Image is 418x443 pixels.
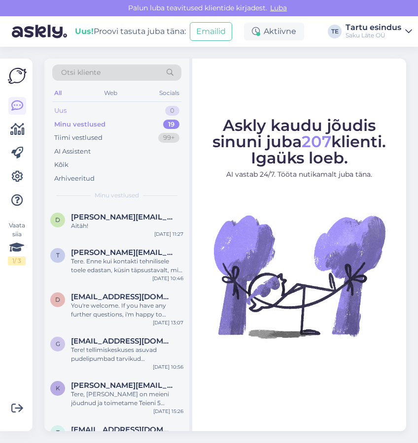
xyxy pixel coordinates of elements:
[8,66,27,85] img: Askly Logo
[8,256,26,265] div: 1 / 3
[152,275,183,282] div: [DATE] 10:46
[56,429,60,436] span: t
[71,390,183,408] div: Tere, [PERSON_NAME] on meieni jõudnud ja toimetame Teieni 5 veepudelit homse päeva jooksul. Parim...
[56,384,60,392] span: k
[302,132,331,151] span: 207
[54,133,103,143] div: Tiimi vestlused
[102,87,119,99] div: Web
[56,340,60,348] span: g
[210,188,388,365] img: No Chat active
[71,213,174,221] span: deniss.pissarenko@figr.ee
[163,120,179,129] div: 19
[54,106,67,116] div: Uus
[71,221,183,230] div: Aitäh!
[71,425,174,434] span: t0394.director@maxima.ee
[55,216,60,223] span: d
[54,174,95,184] div: Arhiveeritud
[157,87,181,99] div: Socials
[346,24,412,39] a: Tartu esindusSaku Läte OÜ
[346,24,401,32] div: Tartu esindus
[153,363,183,371] div: [DATE] 10:56
[267,3,290,12] span: Luba
[8,221,26,265] div: Vaata siia
[71,381,174,390] span: kristi.kippa@gmail.com
[153,408,183,415] div: [DATE] 15:26
[244,23,304,40] div: Aktiivne
[154,230,183,238] div: [DATE] 11:27
[71,248,174,257] span: teele.vagula@weg.ee
[55,296,60,303] span: d
[346,32,401,39] div: Saku Läte OÜ
[61,67,101,78] span: Otsi kliente
[95,191,139,200] span: Minu vestlused
[54,120,105,129] div: Minu vestlused
[71,292,174,301] span: drigedron@gmail.com
[54,160,69,170] div: Kõik
[56,252,60,259] span: t
[75,27,94,36] b: Uus!
[52,87,64,99] div: All
[153,319,183,326] div: [DATE] 13:07
[71,301,183,319] div: You're welcome. If you have any further questions, i'm happy to respond.
[165,106,179,116] div: 0
[328,25,342,38] div: TE
[71,346,183,363] div: Tere! tellimiskeskuses asuvad pudelipumbad tarvikud [GEOGRAPHIC_DATA] all.
[212,116,386,167] span: Askly kaudu jõudis sinuni juba klienti. Igaüks loeb.
[54,147,91,157] div: AI Assistent
[190,22,232,41] button: Emailid
[158,133,179,143] div: 99+
[71,257,183,275] div: Tere. Enne kui kontakti tehnilisele toele edastan, küsin täpsustavalt, mis masinal täpsemalt viga...
[75,26,186,37] div: Proovi tasuta juba täna:
[71,337,174,346] span: govorun.tallinn@gmail.com
[201,169,397,180] p: AI vastab 24/7. Tööta nutikamalt juba täna.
